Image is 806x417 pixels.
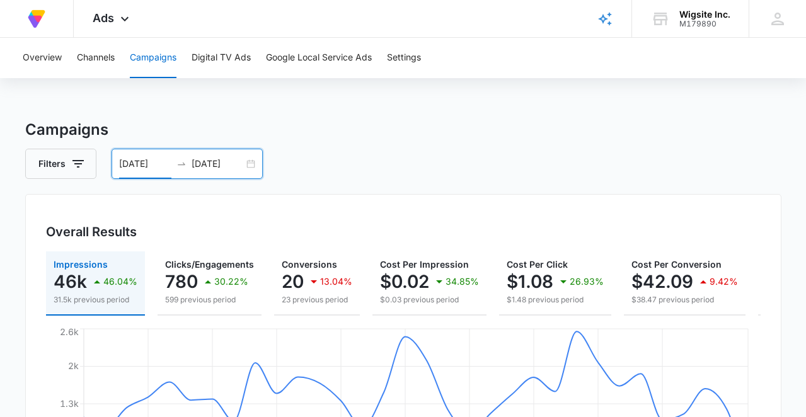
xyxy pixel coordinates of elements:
span: Cost Per Click [507,259,568,270]
span: Cost Per Impression [380,259,469,270]
span: Conversions [282,259,337,270]
button: Overview [23,38,62,78]
img: Volusion [25,8,48,30]
p: 13.04% [320,277,352,286]
span: swap-right [176,159,187,169]
p: $0.03 previous period [380,294,479,306]
p: 780 [165,271,198,292]
span: to [176,159,187,169]
p: 599 previous period [165,294,254,306]
button: Campaigns [130,38,176,78]
p: 31.5k previous period [54,294,137,306]
div: account name [679,9,730,20]
p: 20 [282,271,304,292]
span: Impressions [54,259,108,270]
tspan: 1.3k [60,398,79,409]
h3: Overall Results [46,222,137,241]
button: Filters [25,149,96,179]
h3: Campaigns [25,118,781,141]
button: Digital TV Ads [192,38,251,78]
span: Ads [93,11,114,25]
span: Cost Per Conversion [631,259,722,270]
p: 30.22% [214,277,248,286]
button: Channels [77,38,115,78]
p: $1.48 previous period [507,294,604,306]
p: 26.93% [570,277,604,286]
p: 34.85% [446,277,479,286]
input: Start date [119,157,171,171]
p: 9.42% [710,277,738,286]
p: 46k [54,271,87,292]
p: $38.47 previous period [631,294,738,306]
tspan: 2k [68,360,79,371]
span: Clicks/Engagements [165,259,254,270]
input: End date [192,157,244,171]
button: Google Local Service Ads [266,38,372,78]
p: 23 previous period [282,294,352,306]
div: account id [679,20,730,28]
p: $42.09 [631,271,693,292]
p: $1.08 [507,271,553,292]
p: 46.04% [103,277,137,286]
p: $0.02 [380,271,429,292]
button: Settings [387,38,421,78]
tspan: 2.6k [60,326,79,337]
